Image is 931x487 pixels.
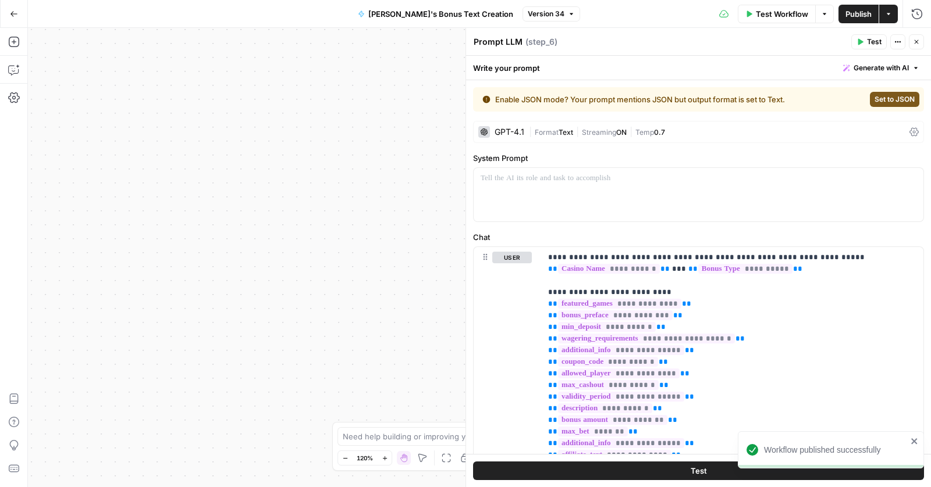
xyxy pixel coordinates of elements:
[492,252,532,263] button: user
[495,128,524,136] div: GPT-4.1
[854,63,909,73] span: Generate with AI
[473,231,924,243] label: Chat
[559,128,573,137] span: Text
[466,56,931,80] div: Write your prompt
[691,465,707,477] span: Test
[573,126,582,137] span: |
[473,461,924,480] button: Test
[654,128,665,137] span: 0.7
[351,5,520,23] button: [PERSON_NAME]'s Bonus Text Creation
[870,92,919,107] button: Set to JSON
[738,5,815,23] button: Test Workflow
[528,9,564,19] span: Version 34
[473,152,924,164] label: System Prompt
[867,37,882,47] span: Test
[525,36,557,48] span: ( step_6 )
[635,128,654,137] span: Temp
[627,126,635,137] span: |
[756,8,808,20] span: Test Workflow
[357,453,373,463] span: 120%
[529,126,535,137] span: |
[838,5,879,23] button: Publish
[482,94,825,105] div: Enable JSON mode? Your prompt mentions JSON but output format is set to Text.
[875,94,915,105] span: Set to JSON
[764,444,907,456] div: Workflow published successfully
[535,128,559,137] span: Format
[474,36,523,48] textarea: Prompt LLM
[582,128,616,137] span: Streaming
[523,6,580,22] button: Version 34
[368,8,513,20] span: [PERSON_NAME]'s Bonus Text Creation
[616,128,627,137] span: ON
[838,60,924,76] button: Generate with AI
[851,34,887,49] button: Test
[845,8,872,20] span: Publish
[911,436,919,446] button: close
